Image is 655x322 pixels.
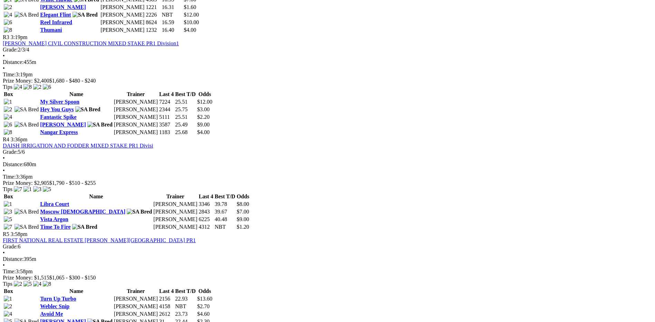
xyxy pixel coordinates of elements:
img: 8 [4,129,12,135]
img: 1 [4,99,12,105]
div: 3:19pm [3,72,652,78]
th: Name [40,91,113,98]
div: Prize Money: $2,905 [3,180,652,186]
th: Last 4 [159,91,174,98]
th: Last 4 [198,193,213,200]
td: 16.31 [162,4,183,11]
a: Avoid Me [40,311,63,317]
td: [PERSON_NAME] [100,4,145,11]
span: $1.20 [237,224,249,230]
td: 3346 [198,201,213,208]
td: [PERSON_NAME] [114,114,158,121]
td: [PERSON_NAME] [114,121,158,128]
img: 4 [4,12,12,18]
span: 3:19pm [11,34,28,40]
td: 4158 [159,303,174,310]
span: $3.00 [197,106,210,112]
div: 395m [3,256,652,262]
span: • [3,250,5,256]
img: 1 [4,201,12,207]
span: $4.60 [197,311,210,317]
th: Name [40,288,113,295]
td: NBT [162,11,183,18]
td: 22.93 [175,295,196,302]
span: $1,790 - $510 - $255 [49,180,96,186]
div: 455m [3,59,652,65]
span: $12.00 [197,99,212,105]
a: Thumani [40,27,62,33]
div: 2/3/4 [3,47,652,53]
img: 3 [4,209,12,215]
a: My Silver Spoon [40,99,79,105]
td: [PERSON_NAME] [153,224,198,230]
span: Distance: [3,59,23,65]
td: [PERSON_NAME] [100,27,145,34]
span: Grade: [3,149,18,155]
td: 7224 [159,98,174,105]
a: [PERSON_NAME] CIVIL CONSTRUCTION MIXED STAKE PR1 Division1 [3,40,179,46]
td: NBT [214,224,236,230]
a: Elegant Flint [40,12,71,18]
span: $13.60 [197,296,212,302]
img: 4 [33,281,41,287]
span: Time: [3,268,16,274]
th: Trainer [153,193,198,200]
img: 1 [4,296,12,302]
div: 3:36pm [3,174,652,180]
img: SA Bred [15,224,39,230]
td: 25.49 [175,121,196,128]
span: Grade: [3,47,18,53]
div: Prize Money: $1,515 [3,275,652,281]
td: 2843 [198,208,213,215]
a: Vista Argon [40,216,68,222]
span: $7.00 [237,209,249,215]
img: 4 [14,84,22,90]
div: Prize Money: $2,400 [3,78,652,84]
img: 2 [33,84,41,90]
span: 3:36pm [11,136,28,142]
span: 3:58pm [11,231,28,237]
span: • [3,155,5,161]
td: [PERSON_NAME] [114,295,158,302]
span: $12.00 [184,12,199,18]
img: 5 [43,186,51,192]
th: Odds [197,91,213,98]
th: Best T/D [175,91,196,98]
span: Distance: [3,256,23,262]
td: 16.40 [162,27,183,34]
td: [PERSON_NAME] [114,311,158,318]
span: Grade: [3,244,18,249]
td: 8624 [145,19,161,26]
td: [PERSON_NAME] [153,216,198,223]
span: $8.00 [237,201,249,207]
td: 2612 [159,311,174,318]
th: Odds [197,288,213,295]
td: 39.67 [214,208,236,215]
td: 25.51 [175,98,196,105]
a: Reel Infrared [40,19,72,25]
img: 3 [33,186,41,192]
span: $4.00 [197,129,210,135]
div: 3:58pm [3,268,652,275]
a: FIRST NATIONAL REAL ESTATE [PERSON_NAME][GEOGRAPHIC_DATA] PR1 [3,237,196,243]
td: 2344 [159,106,174,113]
span: Tips [3,281,12,287]
td: 39.78 [214,201,236,208]
img: 2 [14,281,22,287]
td: [PERSON_NAME] [100,11,145,18]
img: 6 [4,19,12,26]
span: $2.20 [197,114,210,120]
span: $9.00 [197,122,210,127]
img: SA Bred [15,106,39,113]
td: 16.59 [162,19,183,26]
a: DAISH IRRIGATION AND FODDER MIXED STAKE PR1 Divisi [3,143,153,149]
a: Libra Court [40,201,69,207]
span: • [3,262,5,268]
span: Time: [3,72,16,77]
img: 2 [4,106,12,113]
span: • [3,168,5,173]
img: 5 [4,216,12,222]
td: 40.48 [214,216,236,223]
span: $2.70 [197,303,210,309]
span: $4.00 [184,27,196,33]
